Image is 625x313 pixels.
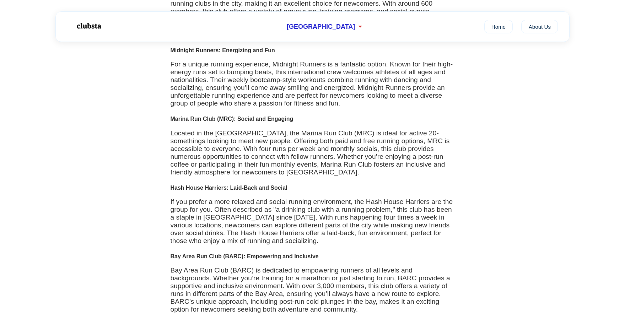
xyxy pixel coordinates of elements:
[67,17,110,35] img: Logo
[171,185,455,191] h4: Hash House Harriers: Laid-Back and Social
[287,23,355,31] span: [GEOGRAPHIC_DATA]
[171,47,455,54] h4: Midnight Runners: Energizing and Fun
[171,198,455,245] p: If you prefer a more relaxed and social running environment, the Hash House Harriers are the grou...
[171,129,455,176] p: Located in the [GEOGRAPHIC_DATA], the Marina Run Club (MRC) is ideal for active 20-somethings loo...
[171,116,455,122] h4: Marina Run Club (MRC): Social and Engaging
[171,253,455,260] h4: Bay Area Run Club (BARC): Empowering and Inclusive
[521,20,558,33] a: About Us
[171,60,455,107] p: For a unique running experience, Midnight Runners is a fantastic option. Known for their high-ene...
[484,20,513,33] a: Home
